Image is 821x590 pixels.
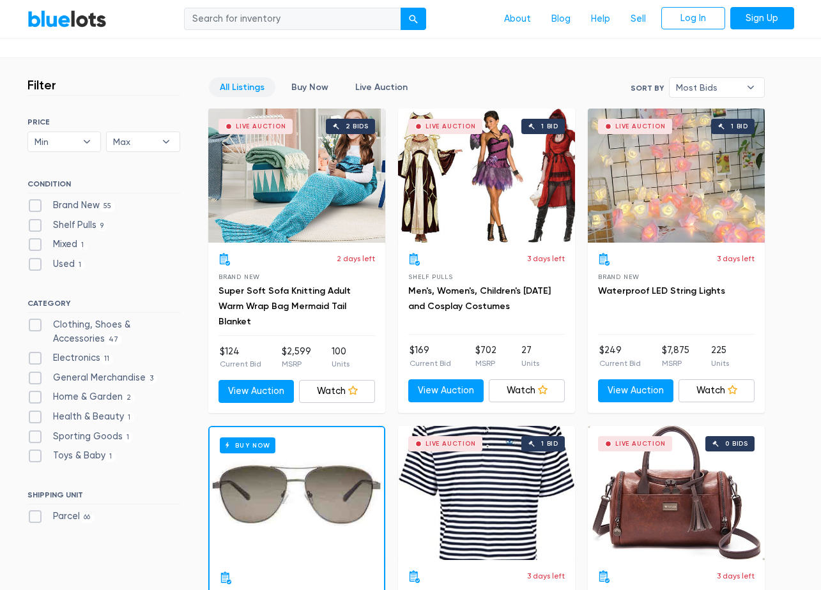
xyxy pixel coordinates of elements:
a: View Auction [408,379,484,402]
span: 1 [124,412,135,423]
a: Buy Now [210,427,384,561]
a: All Listings [209,77,275,97]
span: Min [35,132,77,151]
span: 1 [77,241,88,251]
p: MSRP [282,358,311,370]
a: View Auction [598,379,674,402]
a: Live Auction 0 bids [588,426,765,560]
a: Log In [661,7,725,30]
span: 11 [100,354,114,364]
p: 3 days left [717,253,755,264]
a: Men's, Women's, Children's [DATE] and Cosplay Costumes [408,285,551,312]
li: $7,875 [662,344,689,369]
p: MSRP [662,358,689,369]
h6: CATEGORY [27,299,180,313]
p: 2 days left [337,253,375,264]
label: Parcel [27,510,95,524]
p: Units [521,358,539,369]
h6: Buy Now [220,437,275,453]
p: Current Bid [410,358,451,369]
a: Live Auction 2 bids [208,109,385,243]
input: Search for inventory [184,8,401,31]
label: Clothing, Shoes & Accessories [27,318,180,345]
label: Shelf Pulls [27,218,108,232]
div: Live Auction [426,123,476,130]
div: Live Auction [426,441,476,447]
label: Brand New [27,199,116,213]
div: 1 bid [731,123,748,130]
span: Brand New [219,273,260,280]
a: BlueLots [27,10,107,28]
b: ▾ [737,78,764,97]
a: Super Soft Sofa Knitting Adult Warm Wrap Bag Mermaid Tail Blanket [219,285,351,327]
a: Live Auction 1 bid [398,426,575,560]
span: 9 [96,221,108,231]
a: Sell [620,7,656,31]
h6: PRICE [27,117,180,126]
label: Home & Garden [27,390,135,404]
a: Live Auction 1 bid [588,109,765,243]
a: Watch [679,379,755,402]
a: Buy Now [280,77,339,97]
a: Watch [299,380,375,403]
p: Current Bid [220,358,261,370]
li: 225 [711,344,729,369]
p: 3 days left [527,253,565,264]
label: Health & Beauty [27,410,135,424]
label: Sporting Goods [27,430,134,444]
p: Current Bid [599,358,641,369]
span: Shelf Pulls [408,273,453,280]
span: 2 [123,393,135,404]
label: General Merchandise [27,371,158,385]
div: Live Auction [615,123,666,130]
span: 1 [105,452,116,462]
p: Units [711,358,729,369]
p: MSRP [475,358,496,369]
li: 27 [521,344,539,369]
a: Live Auction 1 bid [398,109,575,243]
span: 3 [146,374,158,384]
label: Used [27,257,86,271]
p: 3 days left [717,570,755,582]
span: Most Bids [676,78,740,97]
p: Units [332,358,349,370]
span: 66 [80,513,95,523]
div: Live Auction [615,441,666,447]
span: Brand New [598,273,640,280]
span: 1 [123,432,134,442]
h6: SHIPPING UNIT [27,490,180,504]
div: 0 bids [725,441,748,447]
a: View Auction [219,380,295,403]
li: $249 [599,344,641,369]
a: Help [581,7,620,31]
b: ▾ [73,132,100,151]
a: About [494,7,541,31]
a: Live Auction [344,77,418,97]
div: 1 bid [541,123,558,130]
a: Sign Up [730,7,794,30]
span: Max [113,132,155,151]
span: 1 [75,260,86,270]
span: 47 [105,335,123,345]
b: ▾ [153,132,180,151]
span: 55 [100,201,116,211]
label: Sort By [631,82,664,94]
p: 3 days left [527,570,565,582]
li: $169 [410,344,451,369]
h3: Filter [27,77,56,93]
div: Live Auction [236,123,286,130]
a: Blog [541,7,581,31]
li: $2,599 [282,345,311,370]
h6: CONDITION [27,179,180,193]
a: Waterproof LED String Lights [598,285,725,296]
li: $702 [475,344,496,369]
label: Electronics [27,351,114,365]
a: Watch [489,379,565,402]
label: Toys & Baby [27,449,116,463]
li: 100 [332,345,349,370]
div: 1 bid [541,441,558,447]
div: 2 bids [346,123,369,130]
label: Mixed [27,238,88,252]
li: $124 [220,345,261,370]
